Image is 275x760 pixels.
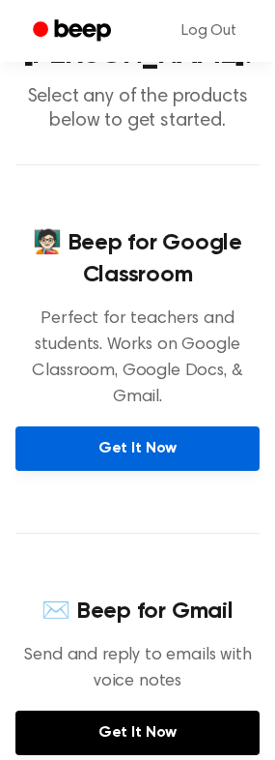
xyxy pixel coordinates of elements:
[19,13,128,50] a: Beep
[15,426,260,471] a: Get It Now
[15,307,260,411] p: Perfect for teachers and students. Works on Google Classroom, Google Docs, & Gmail.
[162,8,256,54] a: Log Out
[15,596,260,628] h4: ✉️ Beep for Gmail
[15,227,260,291] h4: 🧑🏻‍🏫 Beep for Google Classroom
[15,643,260,695] p: Send and reply to emails with voice notes
[15,85,260,133] p: Select any of the products below to get started.
[15,711,260,755] a: Get It Now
